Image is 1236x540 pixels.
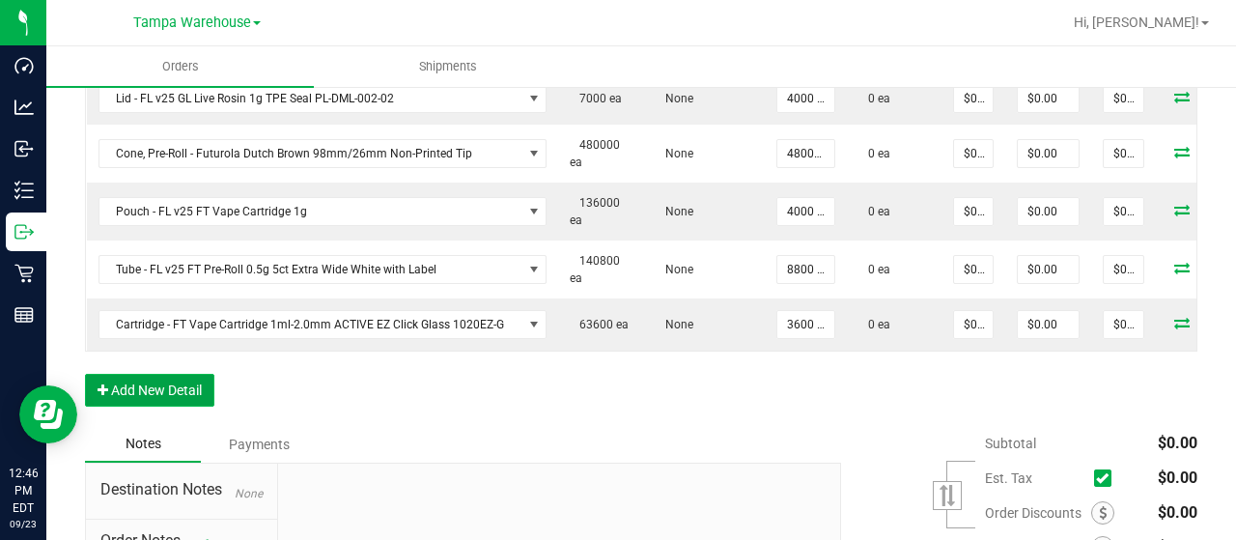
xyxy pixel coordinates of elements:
[1104,311,1143,338] input: 0
[858,205,890,218] span: 0 ea
[14,139,34,158] inline-svg: Inbound
[985,436,1036,451] span: Subtotal
[14,264,34,283] inline-svg: Retail
[954,311,993,338] input: 0
[235,487,263,500] span: None
[14,222,34,242] inline-svg: Outbound
[98,197,548,226] span: NO DATA FOUND
[858,263,890,276] span: 0 ea
[777,198,834,225] input: 0
[99,311,522,338] span: Cartridge - FT Vape Cartridge 1ml-2.0mm ACTIVE EZ Click Glass 1020EZ-G
[98,255,548,284] span: NO DATA FOUND
[570,196,620,227] span: 136000 ea
[777,85,834,112] input: 0
[777,140,834,167] input: 0
[9,517,38,531] p: 09/23
[14,305,34,325] inline-svg: Reports
[985,470,1086,486] span: Est. Tax
[777,256,834,283] input: 0
[1158,434,1197,452] span: $0.00
[46,46,314,87] a: Orders
[99,256,522,283] span: Tube - FL v25 FT Pre-Roll 0.5g 5ct Extra Wide White with Label
[954,198,993,225] input: 0
[99,198,522,225] span: Pouch - FL v25 FT Vape Cartridge 1g
[133,14,251,31] span: Tampa Warehouse
[100,478,263,501] span: Destination Notes
[9,465,38,517] p: 12:46 PM EDT
[99,140,522,167] span: Cone, Pre-Roll - Futurola Dutch Brown 98mm/26mm Non-Printed Tip
[570,92,622,105] span: 7000 ea
[656,263,693,276] span: None
[1074,14,1199,30] span: Hi, [PERSON_NAME]!
[858,147,890,160] span: 0 ea
[98,139,548,168] span: NO DATA FOUND
[201,427,317,462] div: Payments
[1018,85,1079,112] input: 0
[985,505,1091,521] span: Order Discounts
[570,254,620,285] span: 140800 ea
[14,98,34,117] inline-svg: Analytics
[570,318,629,331] span: 63600 ea
[1104,140,1143,167] input: 0
[85,426,201,463] div: Notes
[14,56,34,75] inline-svg: Dashboard
[1104,85,1143,112] input: 0
[1018,311,1079,338] input: 0
[1104,198,1143,225] input: 0
[656,147,693,160] span: None
[954,140,993,167] input: 0
[954,85,993,112] input: 0
[858,92,890,105] span: 0 ea
[1158,469,1197,487] span: $0.00
[19,385,77,443] iframe: Resource center
[656,92,693,105] span: None
[1104,256,1143,283] input: 0
[136,58,225,75] span: Orders
[1018,140,1079,167] input: 0
[1018,198,1079,225] input: 0
[85,374,214,407] button: Add New Detail
[777,311,834,338] input: 0
[954,256,993,283] input: 0
[1094,466,1120,492] span: Calculate excise tax
[1158,503,1197,522] span: $0.00
[570,138,620,169] span: 480000 ea
[656,318,693,331] span: None
[858,318,890,331] span: 0 ea
[98,84,548,113] span: NO DATA FOUND
[98,310,548,339] span: NO DATA FOUND
[99,85,522,112] span: Lid - FL v25 GL Live Rosin 1g TPE Seal PL-DML-002-02
[1018,256,1079,283] input: 0
[14,181,34,200] inline-svg: Inventory
[393,58,503,75] span: Shipments
[656,205,693,218] span: None
[314,46,581,87] a: Shipments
